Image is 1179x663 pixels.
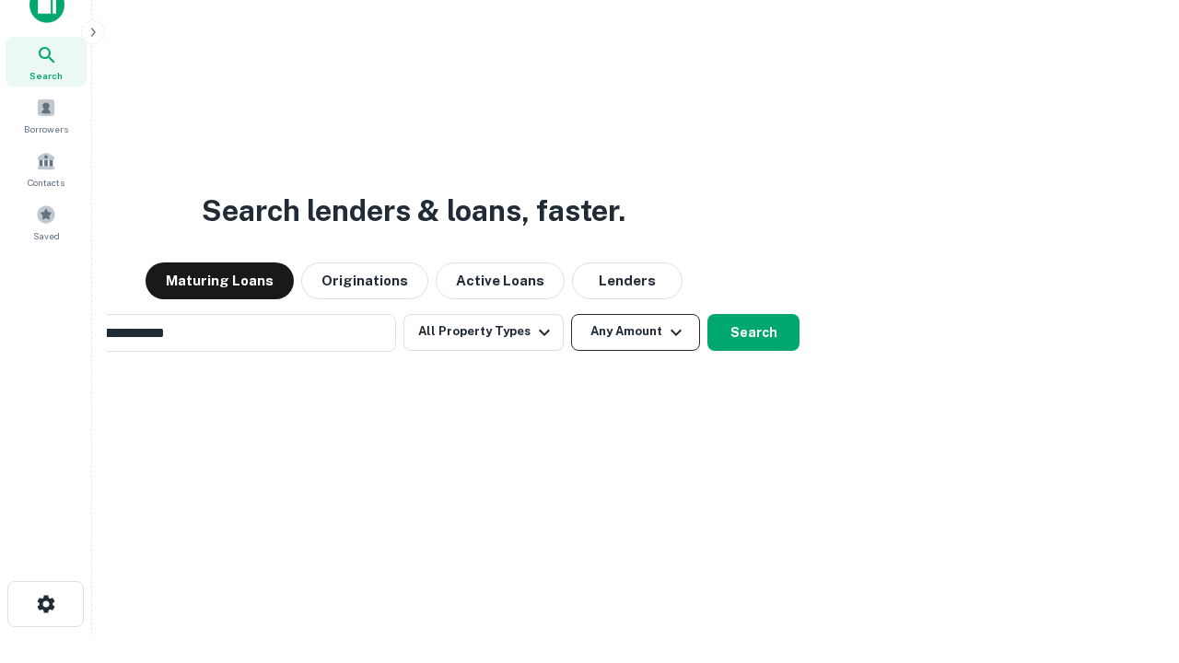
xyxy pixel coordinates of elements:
button: Originations [301,262,428,299]
button: Maturing Loans [146,262,294,299]
span: Borrowers [24,122,68,136]
button: Any Amount [571,314,700,351]
span: Saved [33,228,60,243]
a: Borrowers [6,90,87,140]
a: Search [6,37,87,87]
button: Lenders [572,262,683,299]
span: Search [29,68,63,83]
h3: Search lenders & loans, faster. [202,189,625,233]
span: Contacts [28,175,64,190]
a: Saved [6,197,87,247]
button: All Property Types [403,314,564,351]
button: Search [707,314,800,351]
iframe: Chat Widget [1087,457,1179,545]
a: Contacts [6,144,87,193]
button: Active Loans [436,262,565,299]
